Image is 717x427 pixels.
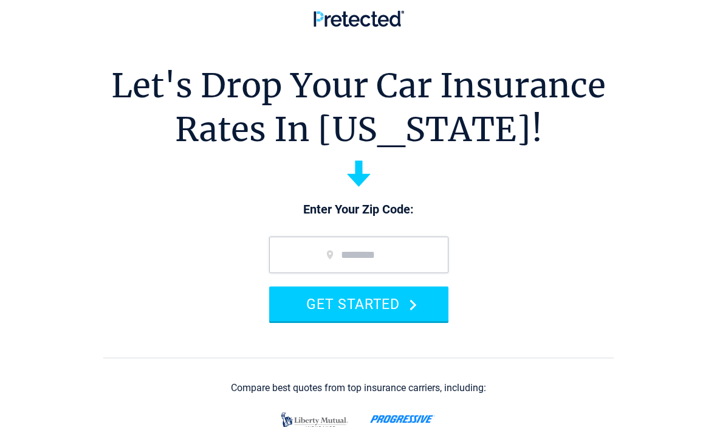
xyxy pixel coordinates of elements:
[111,64,606,151] h1: Let's Drop Your Car Insurance Rates In [US_STATE]!
[257,201,461,218] p: Enter Your Zip Code:
[269,237,448,273] input: zip code
[314,10,404,27] img: Pretected Logo
[370,415,435,423] img: progressive
[231,383,486,394] div: Compare best quotes from top insurance carriers, including:
[269,286,448,321] button: GET STARTED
